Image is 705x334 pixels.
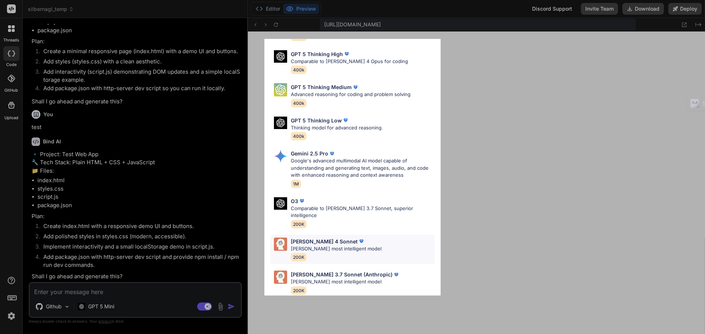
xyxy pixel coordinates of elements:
[291,157,435,179] p: Google's advanced multimodal AI model capable of understanding and generating text, images, audio...
[291,245,382,253] p: [PERSON_NAME] most intelligent model
[298,197,305,205] img: premium
[343,50,350,58] img: premium
[274,50,287,63] img: Pick Models
[274,150,287,163] img: Pick Models
[291,117,342,124] p: GPT 5 Thinking Low
[291,124,383,132] p: Thinking model for advanced reasoning.
[274,271,287,284] img: Pick Models
[291,286,307,295] span: 200K
[291,50,343,58] p: GPT 5 Thinking High
[393,271,400,278] img: premium
[274,197,287,210] img: Pick Models
[274,83,287,96] img: Pick Models
[291,99,307,107] span: 400k
[291,205,435,219] p: Comparable to [PERSON_NAME] 3.7 Sonnet, superior intelligence
[358,238,365,245] img: premium
[328,150,336,157] img: premium
[291,220,307,228] span: 200K
[274,238,287,251] img: Pick Models
[342,117,349,124] img: premium
[291,150,328,157] p: Gemini 2.5 Pro
[291,197,298,205] p: O3
[291,83,352,91] p: GPT 5 Thinking Medium
[291,180,301,188] span: 1M
[274,117,287,129] img: Pick Models
[291,66,307,74] span: 400k
[291,271,393,278] p: [PERSON_NAME] 3.7 Sonnet (Anthropic)
[291,91,411,98] p: Advanced reasoning for coding and problem solving
[352,84,359,91] img: premium
[291,58,408,65] p: Comparable to [PERSON_NAME] 4 Opus for coding
[291,238,358,245] p: [PERSON_NAME] 4 Sonnet
[291,253,307,261] span: 200K
[291,278,400,286] p: [PERSON_NAME] most intelligent model
[291,132,307,140] span: 400k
